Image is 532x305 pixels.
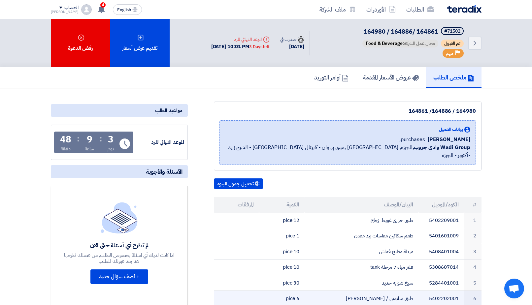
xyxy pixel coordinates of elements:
[444,29,460,34] div: #71502
[259,275,305,291] td: 30 pice
[108,135,114,144] div: 3
[464,197,482,213] th: #
[363,74,419,81] h5: عروض الأسعار المقدمة
[305,197,418,213] th: البيان/الوصف
[259,244,305,259] td: 10 pice
[364,27,438,36] span: 164980 / 164886/ 164861
[362,40,438,47] span: مجال عمل الشركة:
[259,213,305,228] td: 12 pice
[399,136,425,143] span: purchases,
[441,40,464,47] span: تم القبول
[87,135,92,144] div: 9
[439,126,463,133] span: بيانات العميل
[314,74,349,81] h5: أوامر التوريد
[280,36,304,43] div: صدرت في
[211,36,270,43] div: الموعد النهائي للرد
[366,40,403,47] span: Food & Beverage
[101,202,138,233] img: empty_state_list.svg
[464,259,482,275] td: 4
[464,275,482,291] td: 5
[63,241,175,249] div: لم تطرح أي أسئلة حتى الآن
[305,259,418,275] td: فلتر مياة 7 مرحلة tank
[446,50,453,57] span: مهم
[464,244,482,259] td: 3
[61,145,71,152] div: دقيقة
[433,74,474,81] h5: ملخص الطلب
[361,2,401,17] a: الأوردرات
[418,244,464,259] td: 5408401004
[90,269,148,284] button: + أضف سؤال جديد
[418,259,464,275] td: 5308607014
[305,244,418,259] td: مريلة مطبخ قماش
[464,228,482,244] td: 2
[214,197,259,213] th: المرفقات
[413,143,470,151] b: Wadi Group وادي جروب,
[113,4,142,15] button: English
[77,133,79,145] div: :
[51,104,188,117] div: مواعيد الطلب
[225,143,470,159] span: الجيزة, [GEOGRAPHIC_DATA] ,مبنى بى وان - كابيتال [GEOGRAPHIC_DATA] - الشيخ زايد -أكتوبر - الجيزه
[307,67,356,88] a: أوامر التوريد
[249,44,270,50] div: 3 Days left
[361,27,465,36] h5: 164980 / 164886/ 164861
[135,138,184,146] div: الموعد النهائي للرد
[401,2,439,17] a: الطلبات
[51,10,79,14] div: [PERSON_NAME]
[64,5,79,11] div: الحساب
[110,19,170,67] div: تقديم عرض أسعار
[418,213,464,228] td: 5402209001
[85,145,94,152] div: ساعة
[305,228,418,244] td: طقم سكاكين مقاسات بيد معدن
[81,4,92,15] img: profile_test.png
[214,178,263,189] button: تحميل جدول البنود
[464,213,482,228] td: 1
[504,279,524,298] div: دردشة مفتوحة
[447,5,482,13] img: Teradix logo
[63,252,175,264] div: اذا كانت لديك أي اسئلة بخصوص الطلب, من فضلك اطرحها هنا بعد قبولك للطلب
[259,259,305,275] td: 10 pice
[418,275,464,291] td: 5284401001
[51,19,110,67] div: رفض الدعوة
[280,43,304,50] div: [DATE]
[146,168,183,175] span: الأسئلة والأجوبة
[356,67,426,88] a: عروض الأسعار المقدمة
[314,2,361,17] a: ملف الشركة
[100,2,106,8] span: 4
[259,197,305,213] th: الكمية
[426,67,482,88] a: ملخص الطلب
[117,8,131,12] span: English
[259,228,305,244] td: 1 pice
[60,135,71,144] div: 48
[305,275,418,291] td: سيخ شواية حديد
[108,145,114,152] div: يوم
[100,133,102,145] div: :
[219,107,476,115] div: 164980 / 164886/ 164861
[418,197,464,213] th: الكود/الموديل
[428,136,470,143] span: [PERSON_NAME]
[305,213,418,228] td: طبق حرارى غويط زجاج
[418,228,464,244] td: 5401601009
[211,43,270,50] div: [DATE] 10:01 PM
